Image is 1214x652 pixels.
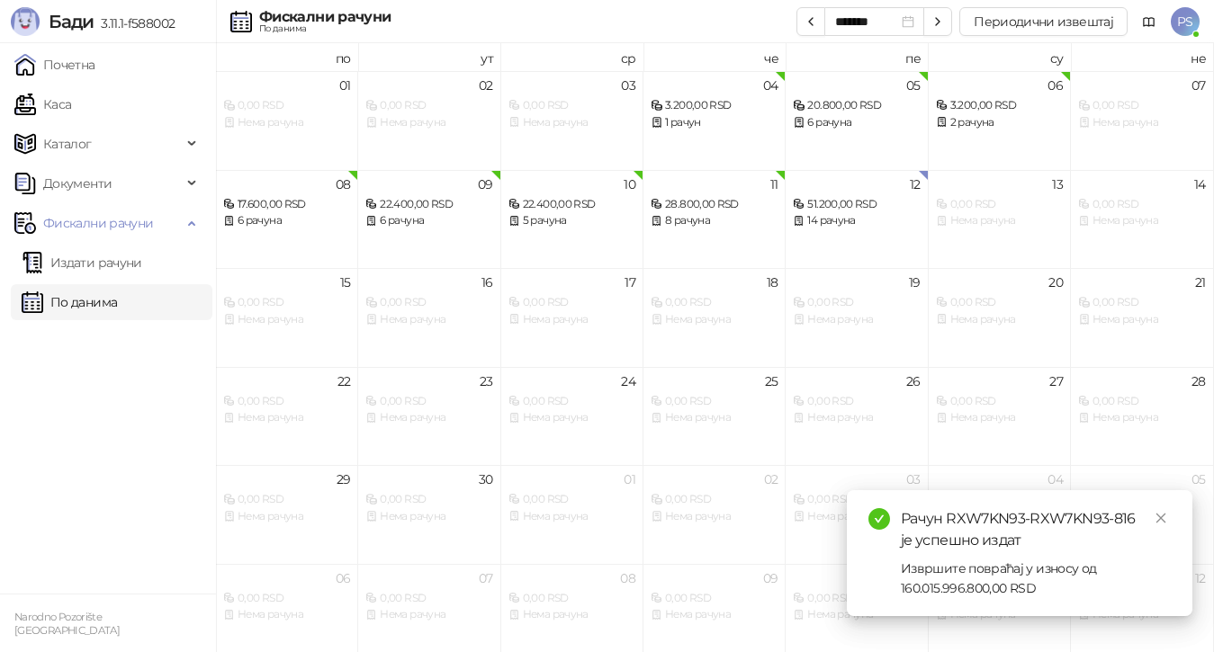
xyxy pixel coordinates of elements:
div: Нема рачуна [793,606,920,623]
img: Logo [11,7,40,36]
div: 22.400,00 RSD [508,196,635,213]
td: 2025-09-14 [1071,170,1213,269]
div: 08 [620,572,635,585]
td: 2025-09-16 [358,268,500,367]
div: Нема рачуна [651,409,778,426]
div: Нема рачуна [936,409,1063,426]
a: Документација [1135,7,1164,36]
td: 2025-09-20 [929,268,1071,367]
div: 0,00 RSD [223,590,350,607]
div: 26 [906,375,921,388]
small: Narodno Pozorište [GEOGRAPHIC_DATA] [14,611,120,637]
div: Нема рачуна [508,508,635,525]
div: 09 [763,572,778,585]
div: 5 рачуна [508,212,635,229]
div: 28.800,00 RSD [651,196,778,213]
div: 12 [1195,572,1206,585]
div: 0,00 RSD [936,393,1063,410]
div: Нема рачуна [508,409,635,426]
td: 2025-10-05 [1071,465,1213,564]
div: 0,00 RSD [936,294,1063,311]
td: 2025-09-30 [358,465,500,564]
div: 03 [906,473,921,486]
td: 2025-09-24 [501,367,643,466]
th: су [929,43,1071,71]
td: 2025-09-18 [643,268,786,367]
span: PS [1171,7,1200,36]
div: Нема рачуна [365,114,492,131]
td: 2025-09-22 [216,367,358,466]
div: 3.200,00 RSD [936,97,1063,114]
div: 17 [625,276,635,289]
div: 23 [480,375,493,388]
span: check-circle [868,508,890,530]
td: 2025-09-17 [501,268,643,367]
td: 2025-09-07 [1071,71,1213,170]
td: 2025-09-26 [786,367,928,466]
div: 0,00 RSD [223,294,350,311]
div: 19 [909,276,921,289]
div: Рачун RXW7KN93-RXW7KN93-816 је успешно издат [901,508,1171,551]
div: 0,00 RSD [793,393,920,410]
div: Нема рачуна [1078,212,1205,229]
div: 0,00 RSD [651,393,778,410]
div: Нема рачуна [223,311,350,328]
div: 15 [340,276,351,289]
th: по [216,43,358,71]
div: 0,00 RSD [508,97,635,114]
div: 29 [337,473,351,486]
div: Нема рачуна [508,114,635,131]
button: Периодични извештај [959,7,1128,36]
div: 05 [906,79,921,92]
div: Нема рачуна [365,606,492,623]
td: 2025-09-04 [643,71,786,170]
th: ут [358,43,500,71]
div: 04 [1048,473,1063,486]
div: 0,00 RSD [936,196,1063,213]
th: ср [501,43,643,71]
div: 04 [763,79,778,92]
div: 08 [336,178,351,191]
div: Нема рачуна [651,606,778,623]
div: Нема рачуна [793,311,920,328]
div: Нема рачуна [1078,311,1205,328]
div: 16 [481,276,493,289]
td: 2025-09-21 [1071,268,1213,367]
div: 0,00 RSD [365,393,492,410]
th: пе [786,43,928,71]
th: не [1071,43,1213,71]
td: 2025-09-05 [786,71,928,170]
div: 0,00 RSD [365,590,492,607]
div: 0,00 RSD [223,393,350,410]
div: 1 рачун [651,114,778,131]
div: Нема рачуна [508,311,635,328]
div: 0,00 RSD [793,590,920,607]
div: 6 рачуна [223,212,350,229]
a: Издати рачуни [22,245,142,281]
div: 12 [910,178,921,191]
div: 01 [339,79,351,92]
div: 6 рачуна [793,114,920,131]
div: 22 [337,375,351,388]
div: 0,00 RSD [365,97,492,114]
div: 24 [621,375,635,388]
td: 2025-10-04 [929,465,1071,564]
div: 21 [1195,276,1206,289]
span: Фискални рачуни [43,205,153,241]
div: Нема рачуна [365,409,492,426]
td: 2025-09-11 [643,170,786,269]
div: Нема рачуна [651,508,778,525]
div: Нема рачуна [223,114,350,131]
td: 2025-09-10 [501,170,643,269]
div: 20.800,00 RSD [793,97,920,114]
div: Нема рачуна [223,606,350,623]
div: Нема рачуна [508,606,635,623]
div: 0,00 RSD [223,491,350,508]
div: Нема рачуна [1078,409,1205,426]
div: 0,00 RSD [365,294,492,311]
div: 0,00 RSD [651,294,778,311]
div: Нема рачуна [936,212,1063,229]
div: Нема рачуна [793,409,920,426]
td: 2025-09-29 [216,465,358,564]
div: 0,00 RSD [1078,294,1205,311]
